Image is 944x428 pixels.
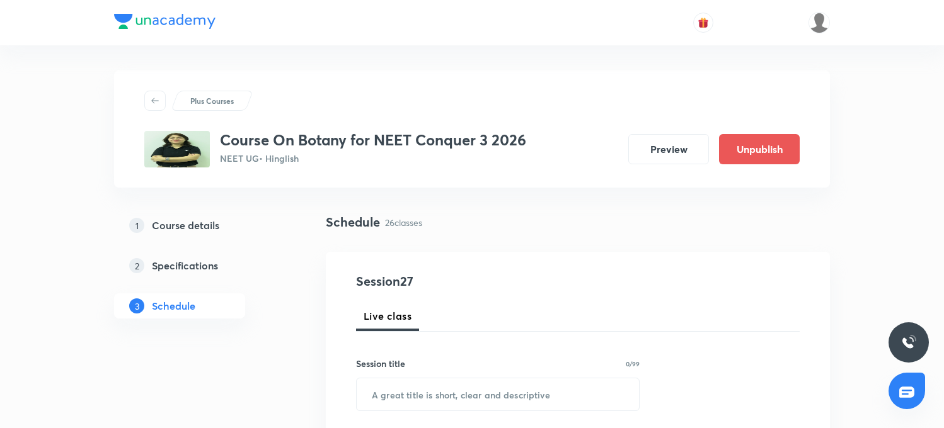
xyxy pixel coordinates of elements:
[356,272,586,291] h4: Session 27
[152,298,195,313] h5: Schedule
[190,95,234,106] p: Plus Courses
[129,218,144,233] p: 1
[326,213,380,232] h4: Schedule
[385,216,422,229] p: 26 classes
[693,13,713,33] button: avatar
[719,134,800,164] button: Unpublish
[364,308,412,324] span: Live class
[114,253,285,278] a: 2Specifications
[114,14,216,29] img: Company Logo
[220,152,526,165] p: NEET UG • Hinglish
[220,131,526,149] h3: Course On Botany for NEET Conquer 3 2026
[114,14,216,32] a: Company Logo
[152,218,219,233] h5: Course details
[144,131,210,167] img: 298944a021fe4a3384eb5c6f60118e63.jpg
[114,213,285,238] a: 1Course details
[129,258,144,273] p: 2
[809,12,830,33] img: Vinita Malik
[356,357,405,370] h6: Session title
[626,361,640,367] p: 0/99
[357,378,639,410] input: A great title is short, clear and descriptive
[901,335,916,350] img: ttu
[698,17,709,28] img: avatar
[628,134,709,164] button: Preview
[129,298,144,313] p: 3
[152,258,218,273] h5: Specifications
